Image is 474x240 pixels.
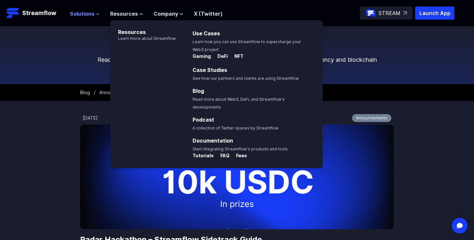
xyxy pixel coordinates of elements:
span: Solutions [70,10,94,18]
p: NFT [229,53,244,60]
a: Podcast [193,116,214,123]
a: FAQ [215,153,231,160]
p: Learn more about Streamflow [110,36,176,41]
p: DeFi [212,53,228,60]
button: Resources [110,10,143,18]
span: Start integrating Streamflow’s products and tools [193,146,288,151]
span: / [94,90,95,95]
span: Resources [110,10,138,18]
img: streamflow-logo-circle.png [365,8,376,18]
img: Streamflow Logo [7,7,20,20]
a: STREAM [360,7,413,20]
p: Tutorials [193,152,214,159]
span: Announcements [99,90,134,95]
span: See how our partners and clients are using Streamflow [193,76,299,81]
a: Documentation [193,137,233,144]
a: Fees [231,153,247,160]
button: Launch App [415,7,454,20]
a: Case Studies [193,67,227,73]
a: X (Twitter) [194,10,223,17]
span: Company [154,10,178,18]
p: Streamflow [22,9,56,18]
a: Blog [80,90,90,95]
span: A collection of Twitter spaces by Streamflow [193,126,279,130]
a: Gaming [193,54,212,60]
img: top-right-arrow.svg [403,11,407,15]
p: Fees [231,152,247,159]
p: Read the latest news about crypto, and expert insights into the newest cryptocurrency and blockch... [80,55,394,74]
a: Announcements [352,114,391,122]
a: DeFi [212,54,229,60]
a: NFT [229,54,244,60]
button: Company [154,10,183,18]
a: Blog [193,88,204,94]
h1: Announcements [80,37,394,50]
span: Read more about Web3, DeFi, and Streamflow’s developments [193,97,285,110]
p: FAQ [215,152,229,159]
span: Learn how you can use Streamflow to supercharge your Web3 project [193,39,301,52]
a: Use Cases [193,30,220,37]
a: Tutorials [193,153,215,160]
p: Gaming [193,53,211,60]
div: Open Intercom Messenger [452,218,467,233]
p: Resources [110,20,176,36]
img: Radar Hackathon – Streamflow Sidetrack Guide [80,125,394,229]
a: Streamflow [7,7,63,20]
button: Solutions [70,10,100,18]
p: STREAM [379,9,400,17]
div: [DATE] [83,115,98,121]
